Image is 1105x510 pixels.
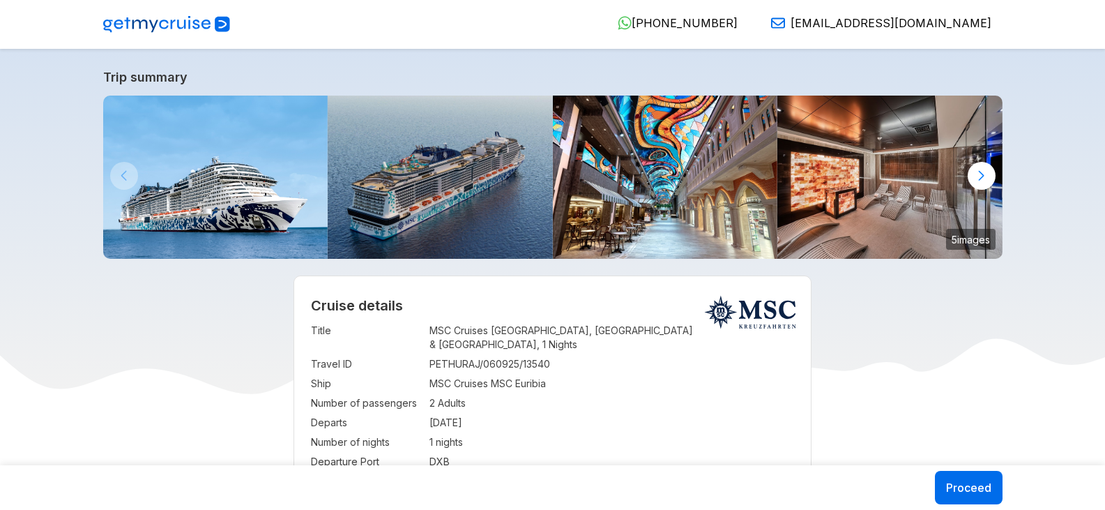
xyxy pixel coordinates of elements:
[429,413,794,433] td: [DATE]
[103,70,1003,84] a: Trip summary
[429,433,794,452] td: 1 nights
[777,96,1003,259] img: msc-euribia-msc-aurea-spa.jpg
[422,354,429,374] td: :
[422,321,429,354] td: :
[760,16,991,30] a: [EMAIL_ADDRESS][DOMAIN_NAME]
[311,452,422,472] td: Departure Port
[618,16,632,30] img: WhatsApp
[311,297,794,314] h2: Cruise details
[422,433,429,452] td: :
[422,393,429,413] td: :
[311,413,422,433] td: Departs
[429,374,794,393] td: MSC Cruises MSC Euribia
[429,321,794,354] td: MSC Cruises [GEOGRAPHIC_DATA], [GEOGRAPHIC_DATA] & [GEOGRAPHIC_DATA], 1 Nights
[607,16,738,30] a: [PHONE_NUMBER]
[311,374,422,393] td: Ship
[311,321,422,354] td: Title
[935,471,1003,504] button: Proceed
[429,452,794,472] td: DXB
[328,96,553,259] img: b9ac817bb67756416f3ab6da6968c64a.jpeg
[946,229,996,250] small: 5 images
[632,16,738,30] span: [PHONE_NUMBER]
[422,374,429,393] td: :
[771,16,785,30] img: Email
[422,452,429,472] td: :
[429,354,794,374] td: PETHURAJ/060925/13540
[429,393,794,413] td: 2 Adults
[311,354,422,374] td: Travel ID
[791,16,991,30] span: [EMAIL_ADDRESS][DOMAIN_NAME]
[422,413,429,433] td: :
[553,96,778,259] img: msc-euribia-galleria.jpg
[311,393,422,413] td: Number of passengers
[311,433,422,452] td: Number of nights
[103,96,328,259] img: 3.-MSC-EURIBIA.jpg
